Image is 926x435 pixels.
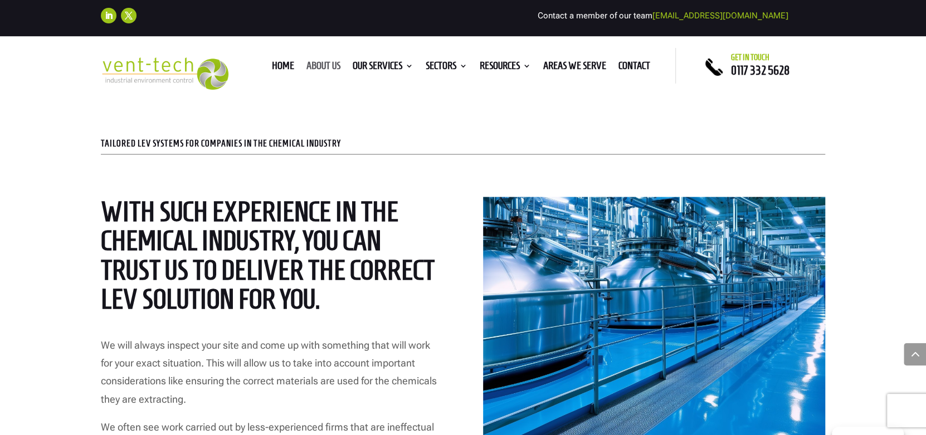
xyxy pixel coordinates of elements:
[306,62,340,74] a: About us
[618,62,650,74] a: Contact
[538,11,788,21] span: Contact a member of our team
[543,62,606,74] a: Areas We Serve
[121,8,137,23] a: Follow on X
[101,139,825,148] p: Tailored LEV systems for companies in the chemical industry
[731,63,789,77] a: 0117 332 5628
[101,8,116,23] a: Follow on LinkedIn
[272,62,294,74] a: Home
[652,11,788,21] a: [EMAIL_ADDRESS][DOMAIN_NAME]
[480,62,531,74] a: Resources
[353,62,413,74] a: Our Services
[731,53,769,62] span: Get in touch
[101,336,443,419] p: We will always inspect your site and come up with something that will work for your exact situati...
[101,57,228,90] img: 2023-09-27T08_35_16.549ZVENT-TECH---Clear-background
[426,62,467,74] a: Sectors
[101,196,435,315] span: With such experience in the chemical industry, you can trust us to deliver the correct LEV soluti...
